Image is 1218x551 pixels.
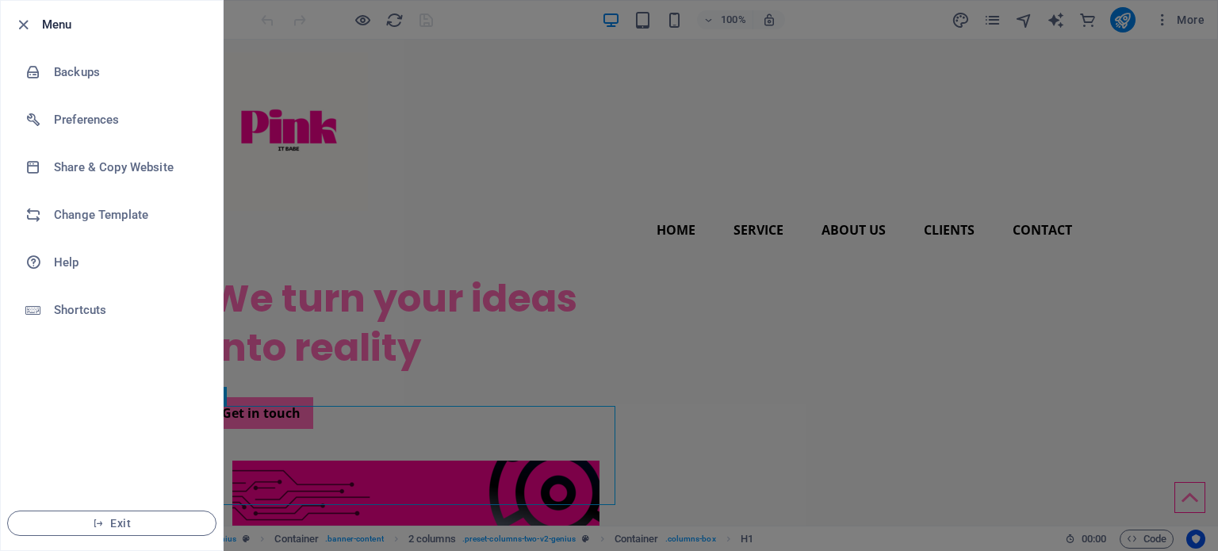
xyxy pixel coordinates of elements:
[54,158,201,177] h6: Share & Copy Website
[42,15,210,34] h6: Menu
[7,511,216,536] button: Exit
[21,517,203,530] span: Exit
[54,110,201,129] h6: Preferences
[54,253,201,272] h6: Help
[54,63,201,82] h6: Backups
[54,300,201,320] h6: Shortcuts
[54,205,201,224] h6: Change Template
[1,239,223,286] a: Help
